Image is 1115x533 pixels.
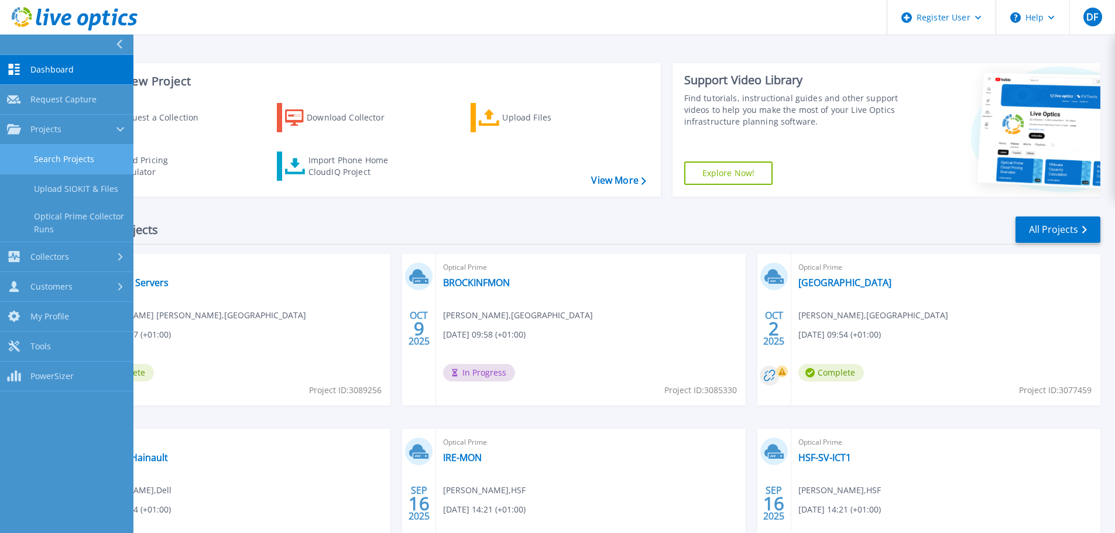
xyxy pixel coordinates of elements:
[30,94,97,105] span: Request Capture
[443,261,738,274] span: Optical Prime
[684,92,903,128] div: Find tutorials, instructional guides and other support videos to help you make the most of your L...
[1019,384,1092,397] span: Project ID: 3077459
[30,281,73,292] span: Customers
[798,503,881,516] span: [DATE] 14:21 (+01:00)
[443,436,738,449] span: Optical Prime
[798,261,1093,274] span: Optical Prime
[115,154,208,178] div: Cloud Pricing Calculator
[88,436,383,449] span: Optical Prime
[83,152,214,181] a: Cloud Pricing Calculator
[88,309,306,322] span: [PERSON_NAME] [PERSON_NAME] , [GEOGRAPHIC_DATA]
[408,482,430,525] div: SEP 2025
[308,154,400,178] div: Import Phone Home CloudIQ Project
[443,328,526,341] span: [DATE] 09:58 (+01:00)
[664,384,737,397] span: Project ID: 3085330
[409,498,430,508] span: 16
[798,277,891,288] a: [GEOGRAPHIC_DATA]
[83,75,646,88] h3: Start a New Project
[763,482,785,525] div: SEP 2025
[30,124,61,135] span: Projects
[30,64,74,75] span: Dashboard
[502,106,596,129] div: Upload Files
[443,277,510,288] a: BROCKINFMON
[307,106,400,129] div: Download Collector
[30,371,74,381] span: PowerSizer
[591,175,646,186] a: View More
[408,307,430,350] div: OCT 2025
[684,73,903,88] div: Support Video Library
[30,252,69,262] span: Collectors
[443,364,515,381] span: In Progress
[684,161,773,185] a: Explore Now!
[443,503,526,516] span: [DATE] 14:21 (+01:00)
[88,261,383,274] span: Optical Prime
[798,364,864,381] span: Complete
[30,341,51,352] span: Tools
[763,307,785,350] div: OCT 2025
[443,309,593,322] span: [PERSON_NAME] , [GEOGRAPHIC_DATA]
[414,324,424,333] span: 9
[769,324,779,333] span: 2
[443,452,482,463] a: IRE-MON
[798,436,1093,449] span: Optical Prime
[798,484,881,497] span: [PERSON_NAME] , HSF
[309,384,382,397] span: Project ID: 3089256
[1015,216,1100,243] a: All Projects
[443,484,526,497] span: [PERSON_NAME] , HSF
[798,328,881,341] span: [DATE] 09:54 (+01:00)
[1086,12,1098,22] span: DF
[116,106,210,129] div: Request a Collection
[83,103,214,132] a: Request a Collection
[471,103,601,132] a: Upload Files
[798,309,948,322] span: [PERSON_NAME] , [GEOGRAPHIC_DATA]
[763,498,784,508] span: 16
[798,452,851,463] a: HSF-SV-ICT1
[277,103,407,132] a: Download Collector
[30,311,69,322] span: My Profile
